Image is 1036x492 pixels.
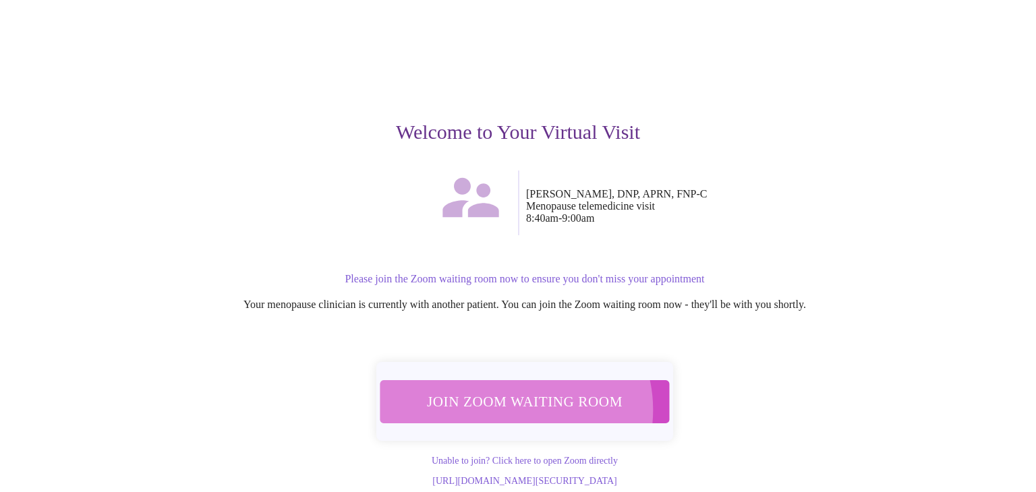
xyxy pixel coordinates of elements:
h3: Welcome to Your Virtual Visit [103,121,933,144]
a: [URL][DOMAIN_NAME][SECURITY_DATA] [432,476,616,486]
p: [PERSON_NAME], DNP, APRN, FNP-C Menopause telemedicine visit 8:40am - 9:00am [526,188,933,224]
p: Please join the Zoom waiting room now to ensure you don't miss your appointment [116,273,933,285]
p: Your menopause clinician is currently with another patient. You can join the Zoom waiting room no... [116,299,933,311]
span: Join Zoom Waiting Room [398,389,652,414]
button: Join Zoom Waiting Room [380,380,670,423]
a: Unable to join? Click here to open Zoom directly [432,456,618,466]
